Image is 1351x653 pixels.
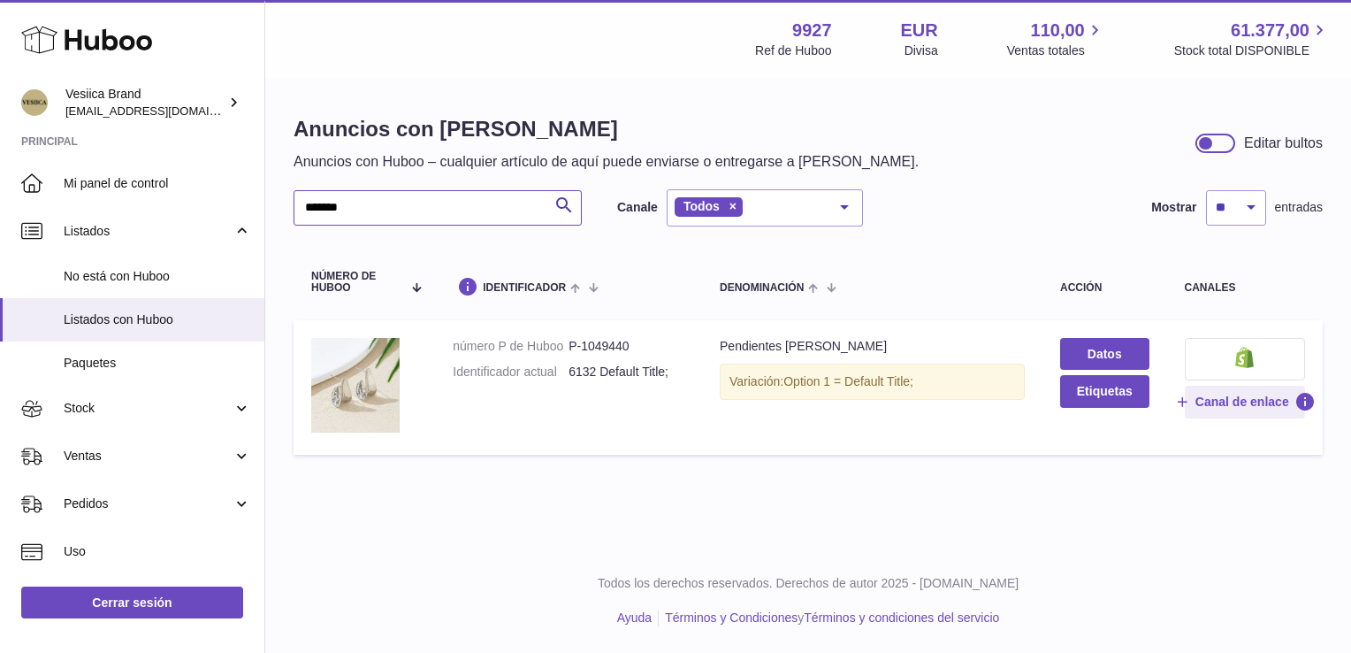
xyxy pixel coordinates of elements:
span: Listados con Huboo [64,311,251,328]
span: Ventas totales [1007,42,1105,59]
a: Ayuda [617,611,652,625]
button: Canal de enlace [1185,386,1305,418]
div: Ref de Huboo [755,42,831,59]
span: Mi panel de control [64,175,251,192]
span: Todos [683,199,720,213]
h1: Anuncios con [PERSON_NAME] [294,115,919,143]
dd: P-1049440 [569,338,684,355]
span: Option 1 = Default Title; [783,374,913,388]
span: Canal de enlace [1195,394,1289,410]
button: Etiquetas [1060,375,1149,407]
a: 110,00 Ventas totales [1007,19,1105,59]
span: Stock [64,400,233,417]
p: Anuncios con Huboo – cualquier artículo de aquí puede enviarse o entregarse a [PERSON_NAME]. [294,152,919,172]
dt: número P de Huboo [453,338,569,355]
label: Mostrar [1151,199,1196,216]
span: 110,00 [1031,19,1085,42]
span: No está con Huboo [64,268,251,285]
div: Editar bultos [1244,134,1323,153]
label: Canale [617,199,658,216]
li: y [659,610,999,626]
a: Datos [1060,338,1149,370]
dd: 6132 Default Title; [569,364,684,380]
a: Términos y Condiciones [665,611,798,625]
img: shopify-small.png [1235,347,1254,368]
a: Términos y condiciones del servicio [804,611,999,625]
p: Todos los derechos reservados. Derechos de autor 2025 - [DOMAIN_NAME] [279,575,1337,592]
span: entradas [1275,199,1323,216]
span: 61.377,00 [1231,19,1309,42]
span: Listados [64,223,233,240]
div: Vesiica Brand [65,86,225,119]
span: Uso [64,543,251,560]
img: Pendientes Mayra Plateado [311,338,400,433]
span: Stock total DISPONIBLE [1174,42,1330,59]
div: Variación: [720,364,1025,400]
span: Paquetes [64,355,251,372]
span: Pedidos [64,496,233,512]
span: Ventas [64,448,233,465]
img: logistic@vesiica.com [21,89,48,116]
a: Cerrar sesión [21,587,243,618]
strong: 9927 [792,19,832,42]
span: [EMAIL_ADDRESS][DOMAIN_NAME] [65,104,260,118]
div: Pendientes [PERSON_NAME] [720,338,1025,355]
div: canales [1185,282,1305,294]
span: identificador [483,282,566,294]
a: 61.377,00 Stock total DISPONIBLE [1174,19,1330,59]
strong: EUR [901,19,938,42]
div: acción [1060,282,1149,294]
div: Divisa [904,42,938,59]
span: denominación [720,282,804,294]
dt: Identificador actual [453,364,569,380]
span: número de Huboo [311,271,402,294]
